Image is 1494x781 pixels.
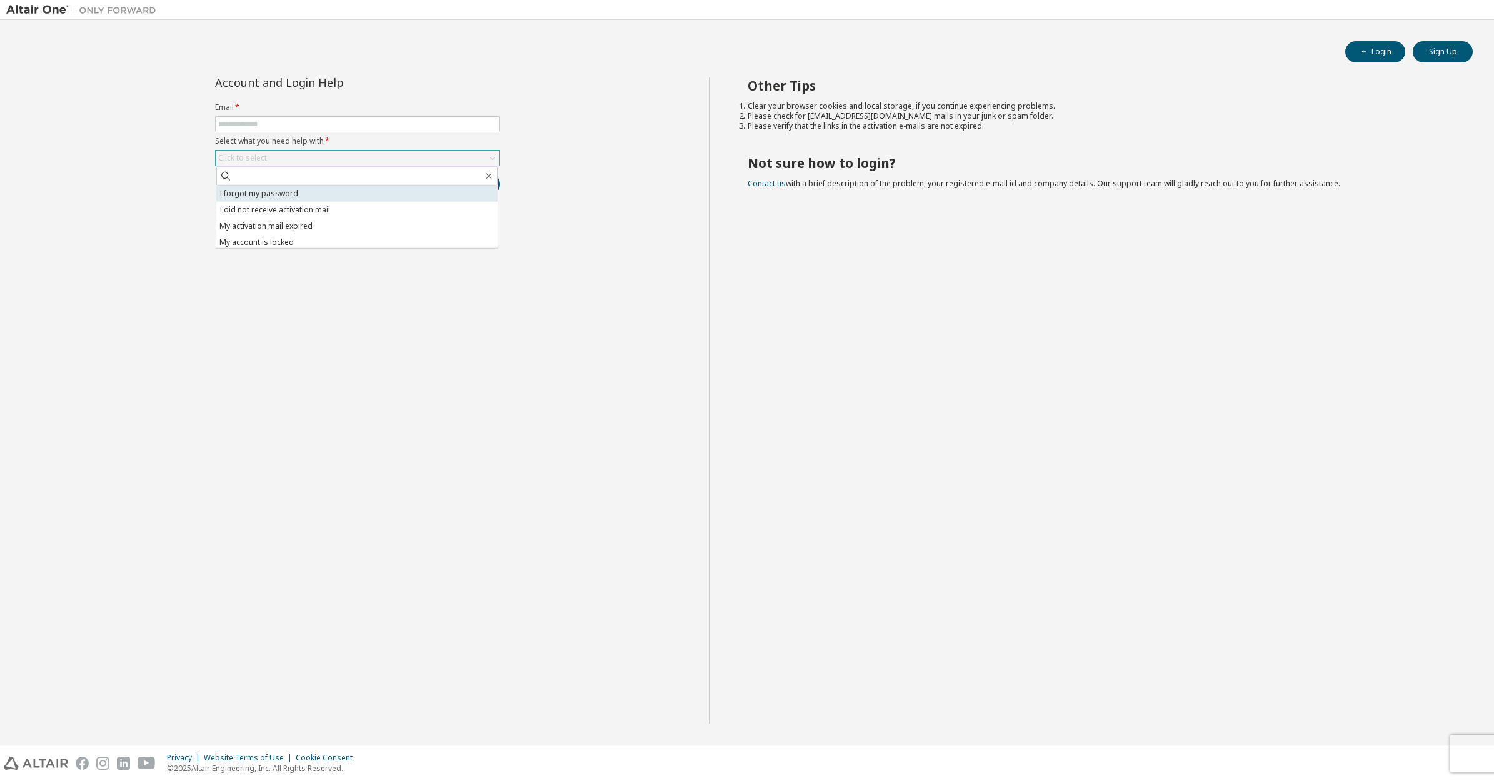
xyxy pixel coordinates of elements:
div: Account and Login Help [215,77,443,87]
div: Click to select [216,151,499,166]
button: Login [1345,41,1405,62]
div: Cookie Consent [296,753,360,763]
img: altair_logo.svg [4,757,68,770]
img: instagram.svg [96,757,109,770]
label: Select what you need help with [215,136,500,146]
li: Please verify that the links in the activation e-mails are not expired. [748,121,1451,131]
img: facebook.svg [76,757,89,770]
div: Click to select [218,153,267,163]
h2: Other Tips [748,77,1451,94]
li: I forgot my password [216,186,498,202]
div: Website Terms of Use [204,753,296,763]
img: linkedin.svg [117,757,130,770]
li: Please check for [EMAIL_ADDRESS][DOMAIN_NAME] mails in your junk or spam folder. [748,111,1451,121]
li: Clear your browser cookies and local storage, if you continue experiencing problems. [748,101,1451,111]
a: Contact us [748,178,786,189]
p: © 2025 Altair Engineering, Inc. All Rights Reserved. [167,763,360,774]
span: with a brief description of the problem, your registered e-mail id and company details. Our suppo... [748,178,1340,189]
label: Email [215,102,500,112]
div: Privacy [167,753,204,763]
img: youtube.svg [138,757,156,770]
h2: Not sure how to login? [748,155,1451,171]
img: Altair One [6,4,163,16]
button: Sign Up [1413,41,1473,62]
